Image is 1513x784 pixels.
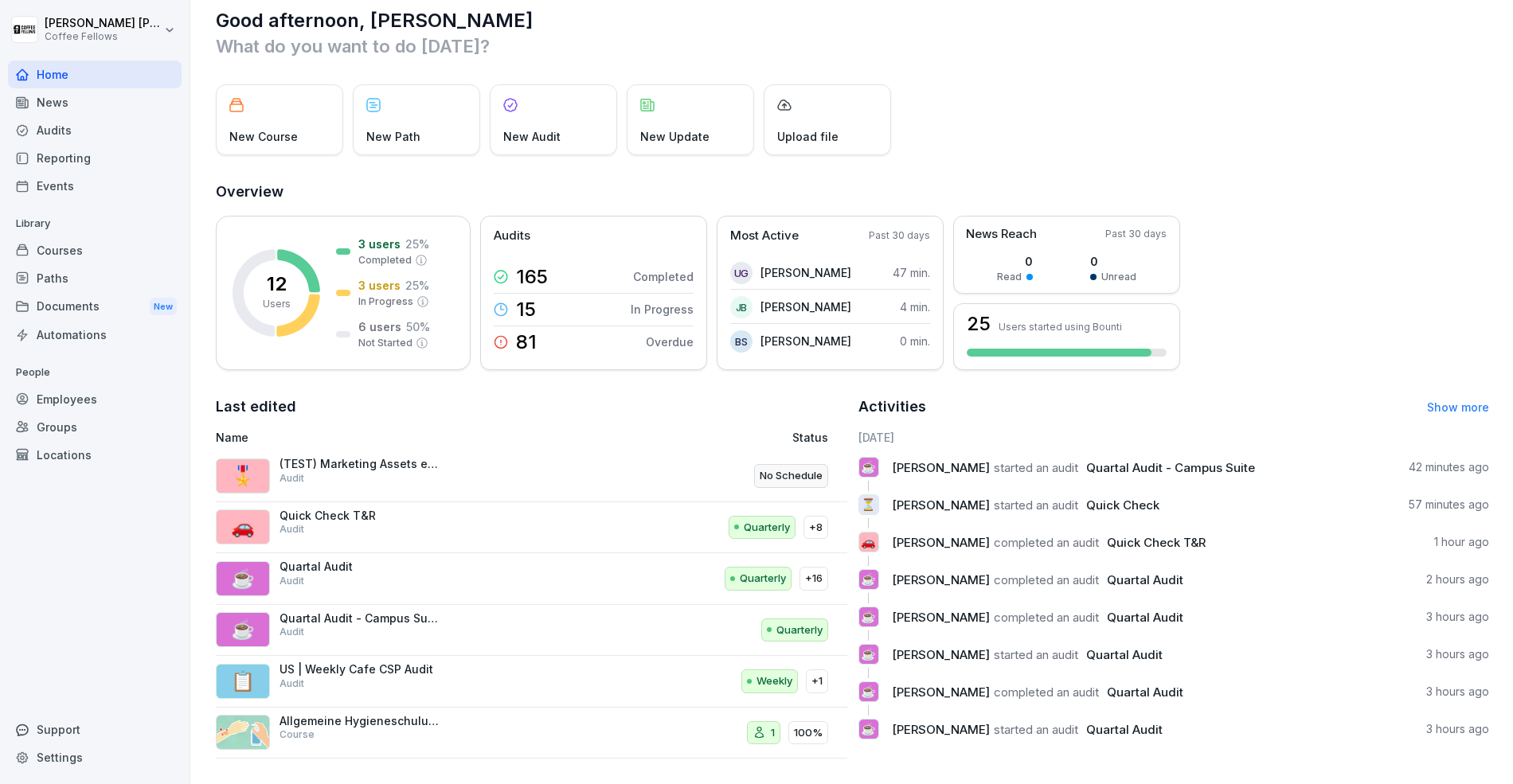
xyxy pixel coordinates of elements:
a: Events [8,172,182,200]
a: 📋US | Weekly Cafe CSP AuditAuditWeekly+1 [216,656,847,708]
span: Quick Check T&R [1107,535,1206,550]
a: Employees [8,385,182,413]
p: 3 users [358,236,401,252]
p: 📋 [231,667,255,696]
span: Quartal Audit [1086,647,1163,662]
p: 57 minutes ago [1409,497,1489,513]
p: 165 [516,267,548,287]
p: Coffee Fellows [45,31,161,42]
a: Reporting [8,144,182,172]
p: Quarterly [776,622,823,638]
p: Users started using Bounti [999,321,1122,333]
p: ☕ [861,718,876,740]
span: completed an audit [994,572,1099,587]
a: 🎖️(TEST) Marketing Assets erfassenAuditNo Schedule [216,451,847,502]
p: 81 [516,333,537,352]
span: [PERSON_NAME] [892,722,990,737]
p: 50 % [406,318,430,335]
div: New [150,298,177,316]
a: Locations [8,441,182,469]
p: Audit [280,574,304,588]
p: Audit [280,522,304,536]
p: Status [792,429,828,446]
span: completed an audit [994,610,1099,625]
p: 1 hour ago [1434,534,1489,550]
span: Quartal Audit [1107,572,1183,587]
a: Settings [8,743,182,771]
p: ⏳ [861,493,876,516]
div: Courses [8,236,182,264]
span: Quartal Audit [1107,610,1183,625]
p: 25 % [405,236,429,252]
p: Quarterly [740,571,786,587]
p: +16 [805,571,823,587]
div: Documents [8,292,182,322]
a: Paths [8,264,182,292]
p: Quick Check T&R [280,509,439,523]
a: Groups [8,413,182,441]
p: Users [263,297,291,311]
p: Weekly [756,673,792,689]
span: [PERSON_NAME] [892,497,990,513]
p: What do you want to do [DATE]? [216,33,1489,59]
span: completed an audit [994,685,1099,700]
p: [PERSON_NAME] [760,264,851,281]
p: ☕ [861,643,876,665]
p: News Reach [966,225,1037,244]
p: Quartal Audit [280,560,439,574]
p: US | Weekly Cafe CSP Audit [280,662,439,677]
a: 🚗Quick Check T&RAuditQuarterly+8 [216,502,847,554]
span: Quartal Audit [1086,722,1163,737]
p: 47 min. [893,264,930,281]
p: Audit [280,471,304,486]
p: 3 hours ago [1426,646,1489,662]
span: [PERSON_NAME] [892,572,990,587]
p: Library [8,211,182,236]
a: Automations [8,321,182,349]
p: 🎖️ [231,462,255,490]
h1: Good afternoon, [PERSON_NAME] [216,8,1489,33]
p: (TEST) Marketing Assets erfassen [280,457,439,471]
a: Audits [8,116,182,144]
p: In Progress [358,294,413,309]
p: Past 30 days [1105,227,1167,241]
p: 25 % [405,277,429,294]
p: 42 minutes ago [1409,459,1489,475]
p: Quarterly [744,520,790,536]
p: Name [216,429,611,446]
span: completed an audit [994,535,1099,550]
div: UG [730,262,753,284]
span: started an audit [994,497,1078,513]
p: 4 min. [900,298,930,315]
span: [PERSON_NAME] [892,685,990,700]
p: Not Started [358,336,412,350]
h6: [DATE] [858,429,1490,446]
p: 3 hours ago [1426,684,1489,700]
a: ☕Quartal Audit - Campus SuiteAuditQuarterly [216,605,847,657]
p: Completed [358,253,412,267]
p: [PERSON_NAME] [760,298,851,315]
p: Course [280,727,315,742]
p: Completed [633,268,694,285]
span: Quartal Audit - Campus Suite [1086,460,1255,475]
div: BS [730,330,753,353]
span: [PERSON_NAME] [892,460,990,475]
p: ☕ [231,615,255,644]
p: New Course [229,128,298,145]
a: Home [8,60,182,88]
div: Support [8,716,182,743]
a: ☕Quartal AuditAuditQuarterly+16 [216,553,847,605]
p: 6 users [358,318,401,335]
p: 100% [794,725,823,741]
p: ☕ [231,564,255,593]
span: [PERSON_NAME] [892,610,990,625]
span: started an audit [994,647,1078,662]
h2: Last edited [216,396,847,418]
